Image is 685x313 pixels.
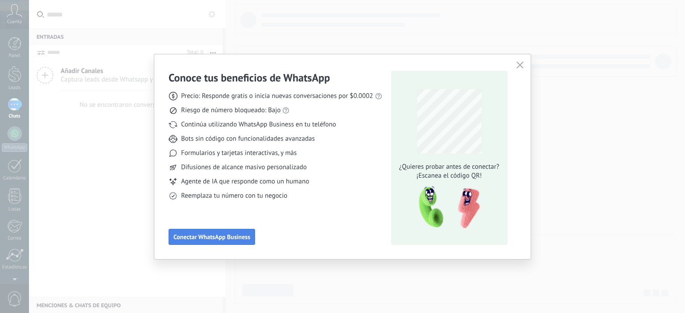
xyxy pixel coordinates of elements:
[181,92,373,101] span: Precio: Responde gratis o inicia nuevas conversaciones por $0.0002
[181,106,281,115] span: Riesgo de número bloqueado: Bajo
[396,163,502,171] span: ¿Quieres probar antes de conectar?
[411,184,482,232] img: qr-pic-1x.png
[173,234,250,240] span: Conectar WhatsApp Business
[181,134,315,143] span: Bots sin código con funcionalidades avanzadas
[181,149,297,158] span: Formularios y tarjetas interactivas, y más
[181,191,287,200] span: Reemplaza tu número con tu negocio
[169,71,330,85] h3: Conoce tus beneficios de WhatsApp
[181,163,307,172] span: Difusiones de alcance masivo personalizado
[181,120,336,129] span: Continúa utilizando WhatsApp Business en tu teléfono
[396,171,502,180] span: ¡Escanea el código QR!
[169,229,255,245] button: Conectar WhatsApp Business
[181,177,309,186] span: Agente de IA que responde como un humano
